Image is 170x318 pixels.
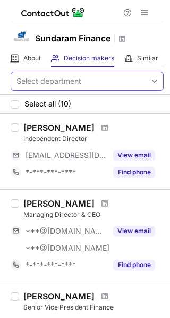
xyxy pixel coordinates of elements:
[137,54,158,63] span: Similar
[23,122,95,133] div: [PERSON_NAME]
[21,6,85,19] img: ContactOut v5.3.10
[23,210,164,219] div: Managing Director & CEO
[23,54,41,63] span: About
[11,26,32,47] img: 39b6fff27ce94a7c446cb6ca3dab2869
[25,151,107,160] span: [EMAIL_ADDRESS][DOMAIN_NAME]
[25,243,109,253] span: ***@[DOMAIN_NAME]
[113,260,155,270] button: Reveal Button
[25,226,107,236] span: ***@[DOMAIN_NAME]
[35,32,110,45] h1: Sundaram Finance
[23,291,95,302] div: [PERSON_NAME]
[113,167,155,178] button: Reveal Button
[113,226,155,236] button: Reveal Button
[16,76,81,86] div: Select department
[113,150,155,161] button: Reveal Button
[64,54,114,63] span: Decision makers
[23,134,164,144] div: Independent Director
[23,198,95,209] div: [PERSON_NAME]
[24,100,71,108] span: Select all (10)
[23,303,164,312] div: Senior Vice President Finance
